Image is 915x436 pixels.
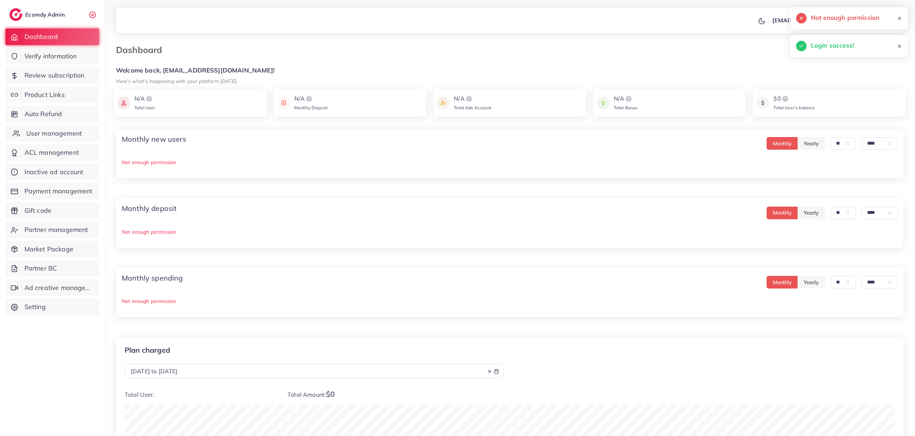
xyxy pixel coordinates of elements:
p: Not enough permission [122,228,898,236]
img: icon payment [756,94,769,111]
a: Partner BC [5,260,99,277]
div: N/A [134,94,155,103]
span: Auto Refund [24,109,62,119]
span: Verify information [24,52,77,61]
p: Total User: [125,390,276,399]
button: Yearly [798,276,825,289]
span: Dashboard [24,32,58,41]
p: Not enough permission [122,297,898,305]
span: Total User [134,105,155,110]
h4: Monthly spending [122,274,183,282]
span: Setting [24,302,46,312]
img: logo [305,94,313,103]
h5: Welcome back, [EMAIL_ADDRESS][DOMAIN_NAME]! [116,67,903,74]
span: Gift code [24,206,52,215]
span: Total Bonus [614,105,638,110]
h4: Monthly deposit [122,204,177,213]
button: Yearly [798,137,825,150]
img: logo [9,8,22,21]
a: Dashboard [5,28,99,45]
span: Ad creative management [24,283,94,292]
a: logoEcomdy Admin [9,8,67,21]
span: Payment management [24,186,93,196]
span: Monthly Deposit [294,105,327,110]
span: Total Ads Account [454,105,491,110]
h2: Ecomdy Admin [25,11,67,18]
img: icon payment [117,94,130,111]
h5: Login success! [811,41,854,50]
a: Gift code [5,202,99,219]
img: logo [624,94,633,103]
div: N/A [614,94,638,103]
a: Market Package [5,241,99,257]
span: Partner BC [24,264,57,273]
h3: Dashboard [116,45,168,55]
button: Monthly [767,207,798,219]
a: Verify information [5,48,99,65]
img: icon payment [597,94,610,111]
a: Ad creative management [5,279,99,296]
span: $0 [326,389,335,398]
div: $0 [773,94,815,103]
a: Auto Refund [5,106,99,122]
a: User management [5,125,99,142]
span: Partner management [24,225,88,234]
p: [EMAIL_ADDRESS][DOMAIN_NAME] [772,16,876,25]
span: Review subscription [24,71,85,80]
img: logo [781,94,790,103]
span: Inactive ad account [24,167,84,177]
span: [DATE] to [DATE] [131,367,178,375]
img: icon payment [277,94,290,111]
img: logo [465,94,473,103]
a: ACL management [5,144,99,161]
p: Total Amount: [287,390,504,399]
a: Review subscription [5,67,99,84]
p: Not enough permission [122,158,898,167]
a: Payment management [5,183,99,199]
span: Product Links [24,90,65,100]
h5: Not enough permission [811,13,879,22]
span: Market Package [24,245,73,254]
span: User management [26,129,82,138]
span: ACL management [24,148,79,157]
img: icon payment [437,94,450,111]
a: [EMAIL_ADDRESS][DOMAIN_NAME]avatar [768,13,898,27]
small: Here's what's happening with your platform [DATE]. [116,78,237,84]
h4: Monthly new users [122,135,186,144]
a: Product Links [5,87,99,103]
span: Total User’s balance [773,105,815,110]
img: logo [145,94,153,103]
button: Monthly [767,137,798,150]
div: N/A [294,94,327,103]
button: Monthly [767,276,798,289]
p: Plan charged [125,346,504,354]
div: N/A [454,94,491,103]
a: Partner management [5,221,99,238]
button: Yearly [798,207,825,219]
a: Inactive ad account [5,164,99,180]
a: Setting [5,299,99,315]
